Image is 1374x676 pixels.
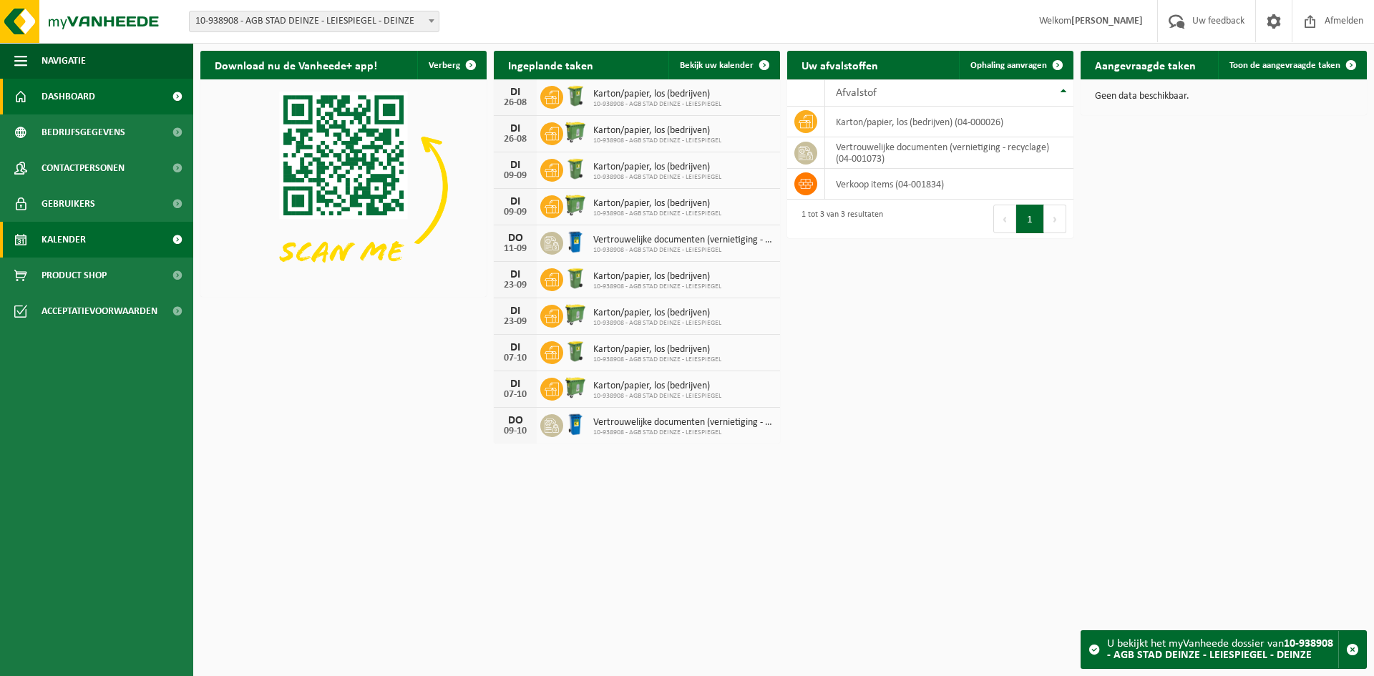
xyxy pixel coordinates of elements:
a: Toon de aangevraagde taken [1218,51,1365,79]
div: DI [501,378,530,390]
div: 23-09 [501,280,530,290]
a: Ophaling aanvragen [959,51,1072,79]
img: WB-0770-HPE-GN-51 [563,303,588,327]
span: Product Shop [42,258,107,293]
span: Ophaling aanvragen [970,61,1047,70]
td: verkoop items (04-001834) [825,169,1073,200]
div: 11-09 [501,244,530,254]
span: 10-938908 - AGB STAD DEINZE - LEIESPIEGEL [593,428,773,437]
div: DI [501,342,530,353]
img: WB-0240-HPE-GN-51 [563,84,588,108]
h2: Uw afvalstoffen [787,51,892,79]
span: 10-938908 - AGB STAD DEINZE - LEIESPIEGEL [593,392,721,401]
div: DI [501,269,530,280]
span: Navigatie [42,43,86,79]
strong: [PERSON_NAME] [1071,16,1143,26]
div: DI [501,305,530,317]
span: 10-938908 - AGB STAD DEINZE - LEIESPIEGEL [593,283,721,291]
span: Karton/papier, los (bedrijven) [593,198,721,210]
span: Bekijk uw kalender [680,61,754,70]
div: DO [501,415,530,426]
span: Karton/papier, los (bedrijven) [593,344,721,356]
p: Geen data beschikbaar. [1095,92,1353,102]
span: 10-938908 - AGB STAD DEINZE - LEIESPIEGEL [593,319,721,328]
div: DO [501,232,530,244]
td: vertrouwelijke documenten (vernietiging - recyclage) (04-001073) [825,137,1073,169]
span: 10-938908 - AGB STAD DEINZE - LEIESPIEGEL [593,210,721,218]
div: DI [501,196,530,207]
span: Dashboard [42,79,95,114]
span: Toon de aangevraagde taken [1229,61,1340,70]
div: 26-08 [501,134,530,144]
span: Karton/papier, los (bedrijven) [593,125,721,137]
span: Karton/papier, los (bedrijven) [593,308,721,319]
div: 23-09 [501,317,530,327]
span: Karton/papier, los (bedrijven) [593,381,721,392]
span: Verberg [429,61,460,70]
img: WB-0240-HPE-GN-51 [563,157,588,181]
span: Karton/papier, los (bedrijven) [593,271,721,283]
button: Next [1044,205,1066,233]
span: Acceptatievoorwaarden [42,293,157,329]
img: WB-0240-HPE-GN-51 [563,339,588,363]
div: U bekijkt het myVanheede dossier van [1107,631,1338,668]
img: WB-0770-HPE-GN-51 [563,193,588,217]
img: WB-0240-HPE-BE-09 [563,412,588,436]
div: 09-09 [501,207,530,217]
img: Download de VHEPlus App [200,79,487,294]
div: 09-09 [501,171,530,181]
span: 10-938908 - AGB STAD DEINZE - LEIESPIEGEL [593,246,773,255]
span: Gebruikers [42,186,95,222]
span: 10-938908 - AGB STAD DEINZE - LEIESPIEGEL [593,137,721,145]
span: 10-938908 - AGB STAD DEINZE - LEIESPIEGEL [593,100,721,109]
img: WB-0770-HPE-GN-51 [563,376,588,400]
img: WB-0240-HPE-BE-09 [563,230,588,254]
button: Previous [993,205,1016,233]
button: Verberg [417,51,485,79]
span: 10-938908 - AGB STAD DEINZE - LEIESPIEGEL - DEINZE [190,11,439,31]
div: DI [501,87,530,98]
td: karton/papier, los (bedrijven) (04-000026) [825,107,1073,137]
span: Bedrijfsgegevens [42,114,125,150]
div: DI [501,123,530,134]
div: 26-08 [501,98,530,108]
span: Afvalstof [836,87,877,99]
h2: Aangevraagde taken [1081,51,1210,79]
span: Vertrouwelijke documenten (vernietiging - recyclage) [593,417,773,428]
span: Karton/papier, los (bedrijven) [593,89,721,100]
div: 09-10 [501,426,530,436]
span: Kalender [42,222,86,258]
div: 07-10 [501,353,530,363]
a: Bekijk uw kalender [668,51,779,79]
h2: Download nu de Vanheede+ app! [200,51,391,79]
div: DI [501,160,530,171]
button: 1 [1016,205,1044,233]
span: Karton/papier, los (bedrijven) [593,162,721,173]
div: 07-10 [501,390,530,400]
span: 10-938908 - AGB STAD DEINZE - LEIESPIEGEL [593,356,721,364]
h2: Ingeplande taken [494,51,608,79]
div: 1 tot 3 van 3 resultaten [794,203,883,235]
span: Vertrouwelijke documenten (vernietiging - recyclage) [593,235,773,246]
span: 10-938908 - AGB STAD DEINZE - LEIESPIEGEL [593,173,721,182]
strong: 10-938908 - AGB STAD DEINZE - LEIESPIEGEL - DEINZE [1107,638,1333,661]
img: WB-0240-HPE-GN-51 [563,266,588,290]
img: WB-0770-HPE-GN-51 [563,120,588,144]
span: 10-938908 - AGB STAD DEINZE - LEIESPIEGEL - DEINZE [189,11,439,32]
span: Contactpersonen [42,150,125,186]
